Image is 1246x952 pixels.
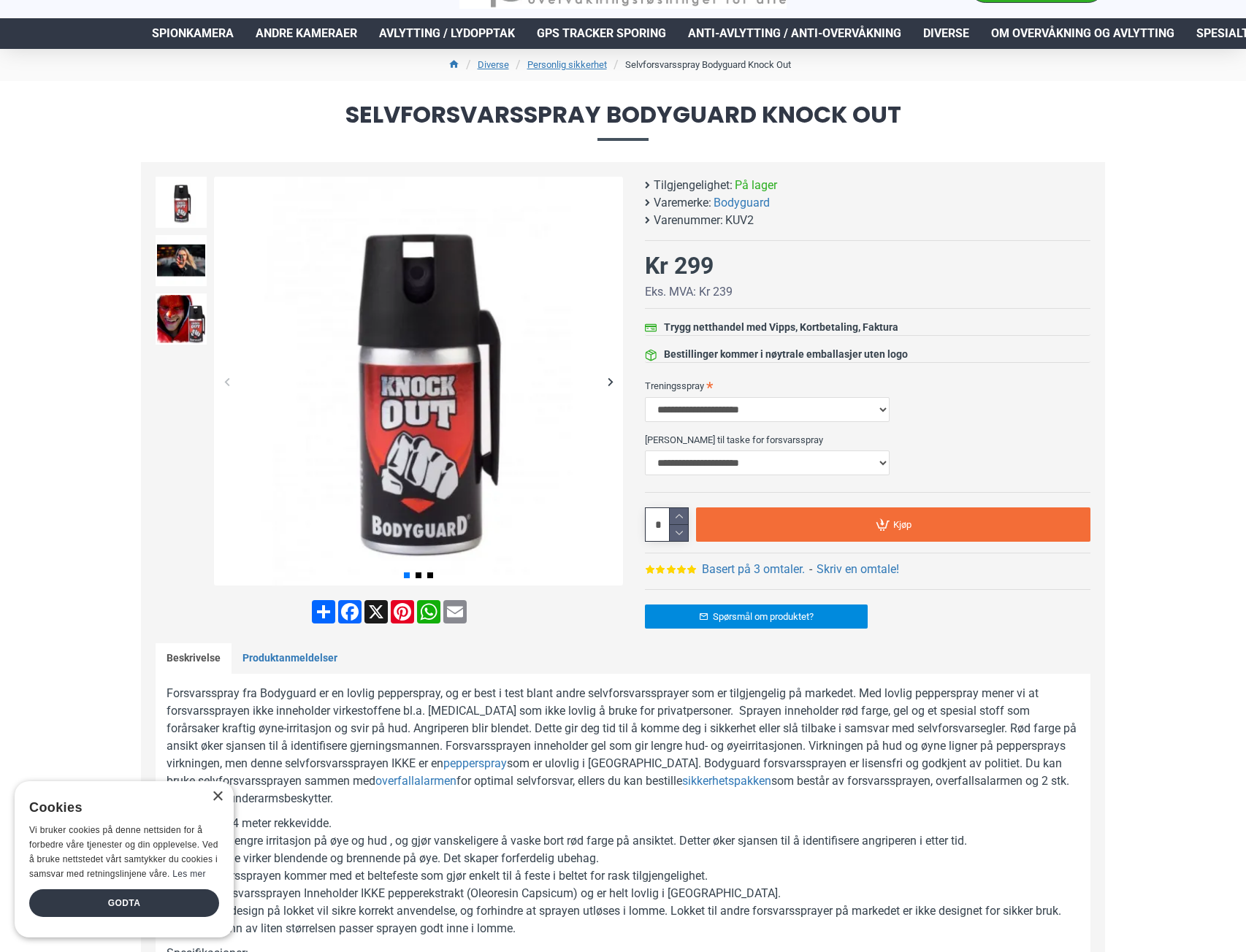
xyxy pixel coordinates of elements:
span: Avlytting / Lydopptak [379,25,515,42]
li: Selvforsvarssprayen Inneholder IKKE pepperekstrakt (Oleoresin Capsicum) og er helt lovlig i [GEOG... [196,885,1079,902]
span: GPS Tracker Sporing [537,25,666,42]
a: Del [310,600,337,623]
a: Beskrivelse [156,643,232,674]
img: Forsvarsspray - Lovlig Pepperspray - SpyGadgets.no [156,235,207,286]
div: Kr 299 [645,248,714,283]
span: Go to slide 1 [404,572,410,578]
div: Cookies [29,792,210,824]
li: Opp til 4 meter rekkevidde. [196,815,1079,832]
label: Treningsspray [645,374,1090,397]
b: Tilgjengelighet: [654,177,733,194]
li: Gel gir lengre irritasjon på øye og hud , og gjør vanskeligere å vaske bort rød farge på ansiktet... [196,832,1079,850]
a: sikkerhetspakken [682,772,771,790]
span: Go to slide 2 [416,572,421,578]
div: Bestillinger kommer i nøytrale emballasjer uten logo [664,347,908,362]
img: Forsvarsspray - Lovlig Pepperspray - SpyGadgets.no [214,177,623,586]
a: Pinterest [389,600,416,623]
div: Next slide [597,369,623,394]
a: GPS Tracker Sporing [526,18,677,49]
div: Close [212,791,223,802]
span: Om overvåkning og avlytting [991,25,1174,42]
span: Kjøp [893,520,911,529]
a: Avlytting / Lydopptak [368,18,526,49]
span: Spionkamera [152,25,234,42]
a: Produktanmeldelser [232,643,348,674]
b: - [809,562,812,576]
span: Selvforsvarsspray Bodyguard Knock Out [141,103,1105,140]
b: Varenummer: [654,212,723,229]
span: Vi bruker cookies på denne nettsiden for å forbedre våre tjenester og din opplevelse. Ved å bruke... [29,825,218,878]
li: Forsvarssprayen kommer med et beltefeste som gjør enkelt til å feste i beltet for rask tilgjengel... [196,867,1079,885]
a: Facebook [337,600,363,623]
a: Spionkamera [141,18,245,49]
a: Andre kameraer [245,18,368,49]
img: Forsvarsspray - Lovlig Pepperspray - SpyGadgets.no [156,177,207,228]
a: Bodyguard [714,194,770,212]
a: WhatsApp [416,600,442,623]
span: Go to slide 3 [427,572,433,578]
span: Anti-avlytting / Anti-overvåkning [688,25,901,42]
a: Email [442,600,468,623]
li: Smart design på lokket vil sikre korrekt anvendelse, og forhindre at sprayen utløses i lomme. Lok... [196,902,1079,920]
label: [PERSON_NAME] til taske for forsvarsspray [645,428,1090,451]
a: Basert på 3 omtaler. [702,561,805,578]
div: Trygg netthandel med Vipps, Kortbetaling, Faktura [664,320,898,335]
a: Les mer, opens a new window [172,869,205,879]
a: Skriv en omtale! [817,561,899,578]
b: Varemerke: [654,194,711,212]
a: X [363,600,389,623]
span: KUV2 [725,212,754,229]
a: Om overvåkning og avlytting [980,18,1185,49]
a: Personlig sikkerhet [527,58,607,72]
img: Forsvarsspray - Lovlig Pepperspray - SpyGadgets.no [156,293,207,345]
span: Andre kameraer [256,25,357,42]
a: Anti-avlytting / Anti-overvåkning [677,18,912,49]
a: pepperspray [443,755,507,772]
div: Previous slide [214,369,240,394]
a: Diverse [478,58,509,72]
a: overfallalarmen [375,772,456,790]
div: Godta [29,889,219,917]
li: På grunn av liten størrelsen passer sprayen godt inne i lomme. [196,920,1079,937]
span: På lager [735,177,777,194]
a: Spørsmål om produktet? [645,604,868,629]
span: Diverse [923,25,969,42]
li: Stoffene virker blendende og brennende på øye. Det skaper forferdelig ubehag. [196,850,1079,867]
a: Diverse [912,18,980,49]
p: Forsvarsspray fra Bodyguard er en lovlig pepperspray, og er best i test blant andre selvforsvarss... [167,685,1079,807]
